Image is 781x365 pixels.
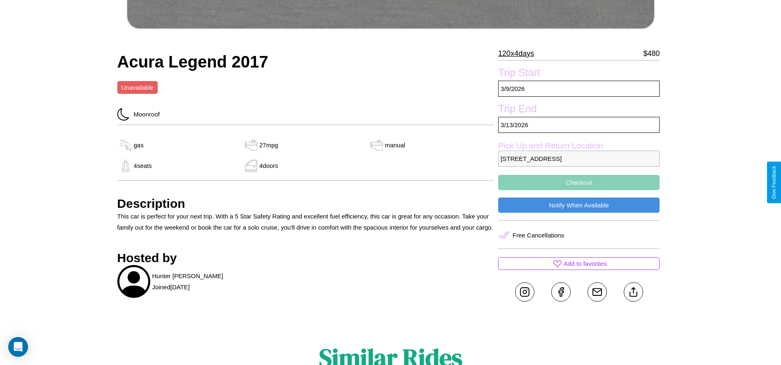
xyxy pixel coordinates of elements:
[498,141,660,151] label: Pick Up and Return Location
[498,103,660,117] label: Trip End
[243,160,259,172] img: gas
[771,166,777,199] div: Give Feedback
[134,160,152,171] p: 4 seats
[498,257,660,270] button: Add to favorites
[385,139,405,151] p: manual
[259,139,278,151] p: 27 mpg
[498,151,660,167] p: [STREET_ADDRESS]
[498,67,660,81] label: Trip Start
[152,270,224,281] p: Hunter [PERSON_NAME]
[498,175,660,190] button: Checkout
[117,251,494,265] h3: Hosted by
[498,198,660,213] button: Notify When Available
[117,211,494,233] p: This car is perfect for your next trip. With a 5 Star Safety Rating and excellent fuel efficiency...
[368,139,385,151] img: gas
[121,82,154,93] p: Unavailable
[117,139,134,151] img: gas
[8,337,28,357] div: Open Intercom Messenger
[513,230,564,241] p: Free Cancellations
[643,47,660,60] p: $ 480
[117,160,134,172] img: gas
[498,81,660,97] p: 3 / 9 / 2026
[259,160,278,171] p: 4 doors
[564,258,606,269] p: Add to favorites
[498,117,660,133] p: 3 / 13 / 2026
[117,197,494,211] h3: Description
[130,109,160,120] p: Moonroof
[134,139,144,151] p: gas
[152,281,190,293] p: Joined [DATE]
[117,53,494,71] h2: Acura Legend 2017
[498,47,534,60] p: 120 x 4 days
[243,139,259,151] img: gas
